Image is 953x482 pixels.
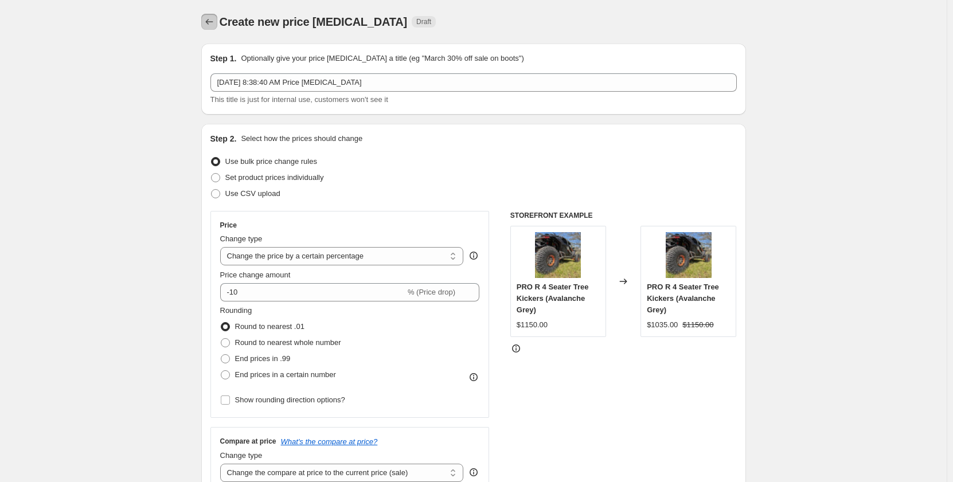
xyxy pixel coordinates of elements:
[510,211,737,220] h6: STOREFRONT EXAMPLE
[235,354,291,363] span: End prices in .99
[235,322,304,331] span: Round to nearest .01
[241,53,524,64] p: Optionally give your price [MEDICAL_DATA] a title (eg "March 30% off sale on boots")
[220,234,263,243] span: Change type
[220,15,408,28] span: Create new price [MEDICAL_DATA]
[647,283,719,314] span: PRO R 4 Seater Tree Kickers (Avalanche Grey)
[225,173,324,182] span: Set product prices individually
[220,283,405,301] input: -15
[682,319,713,331] strike: $1150.00
[220,451,263,460] span: Change type
[210,133,237,144] h2: Step 2.
[225,157,317,166] span: Use bulk price change rules
[517,319,548,331] div: $1150.00
[210,53,237,64] h2: Step 1.
[235,395,345,404] span: Show rounding direction options?
[210,95,388,104] span: This title is just for internal use, customers won't see it
[468,467,479,478] div: help
[225,189,280,198] span: Use CSV upload
[220,221,237,230] h3: Price
[408,288,455,296] span: % (Price drop)
[220,306,252,315] span: Rounding
[210,73,737,92] input: 30% off holiday sale
[416,17,431,26] span: Draft
[220,437,276,446] h3: Compare at price
[468,250,479,261] div: help
[201,14,217,30] button: Price change jobs
[241,133,362,144] p: Select how the prices should change
[517,283,589,314] span: PRO R 4 Seater Tree Kickers (Avalanche Grey)
[535,232,581,278] img: IMG_9344_80x.jpg
[281,437,378,446] button: What's the compare at price?
[235,338,341,347] span: Round to nearest whole number
[647,319,678,331] div: $1035.00
[235,370,336,379] span: End prices in a certain number
[666,232,712,278] img: IMG_9344_80x.jpg
[220,271,291,279] span: Price change amount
